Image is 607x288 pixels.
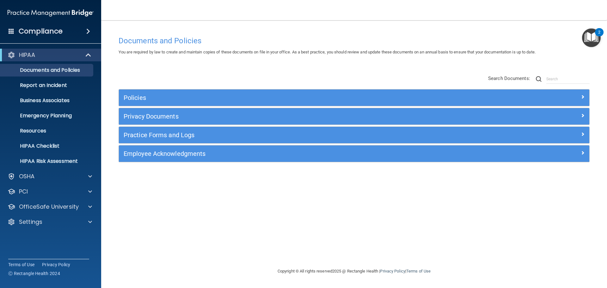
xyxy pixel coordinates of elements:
[124,111,585,121] a: Privacy Documents
[19,218,42,226] p: Settings
[488,76,530,81] span: Search Documents:
[8,173,92,180] a: OSHA
[8,218,92,226] a: Settings
[4,143,90,149] p: HIPAA Checklist
[124,130,585,140] a: Practice Forms and Logs
[19,173,35,180] p: OSHA
[124,150,467,157] h5: Employee Acknowledgments
[124,94,467,101] h5: Policies
[8,188,92,195] a: PCI
[536,76,542,82] img: ic-search.3b580494.png
[124,149,585,159] a: Employee Acknowledgments
[124,132,467,138] h5: Practice Forms and Logs
[582,28,601,47] button: Open Resource Center, 2 new notifications
[546,74,590,84] input: Search
[19,203,79,211] p: OfficeSafe University
[4,113,90,119] p: Emergency Planning
[4,67,90,73] p: Documents and Policies
[8,261,34,268] a: Terms of Use
[124,113,467,120] h5: Privacy Documents
[8,7,94,19] img: PMB logo
[4,128,90,134] p: Resources
[124,93,585,103] a: Policies
[575,244,599,268] iframe: Drift Widget Chat Controller
[119,37,590,45] h4: Documents and Policies
[598,32,600,40] div: 2
[4,97,90,104] p: Business Associates
[119,50,536,54] span: You are required by law to create and maintain copies of these documents on file in your office. ...
[19,188,28,195] p: PCI
[8,51,92,59] a: HIPAA
[4,82,90,89] p: Report an Incident
[42,261,71,268] a: Privacy Policy
[380,269,405,273] a: Privacy Policy
[8,270,60,277] span: Ⓒ Rectangle Health 2024
[239,261,469,281] div: Copyright © All rights reserved 2025 @ Rectangle Health | |
[406,269,431,273] a: Terms of Use
[8,203,92,211] a: OfficeSafe University
[4,158,90,164] p: HIPAA Risk Assessment
[19,51,35,59] p: HIPAA
[19,27,63,36] h4: Compliance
